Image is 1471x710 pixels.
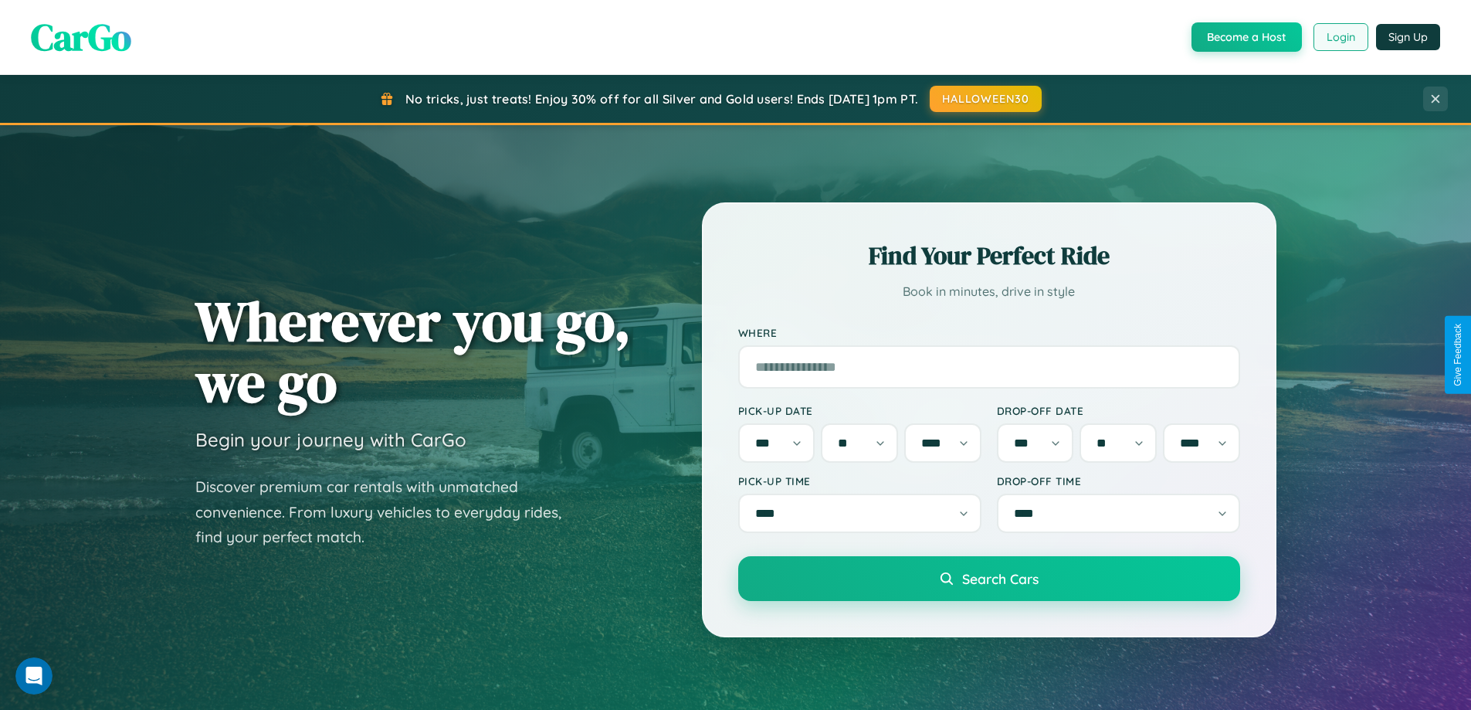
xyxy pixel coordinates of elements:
[738,326,1240,339] label: Where
[997,474,1240,487] label: Drop-off Time
[738,556,1240,601] button: Search Cars
[930,86,1042,112] button: HALLOWEEN30
[195,290,631,413] h1: Wherever you go, we go
[31,12,131,63] span: CarGo
[195,474,581,550] p: Discover premium car rentals with unmatched convenience. From luxury vehicles to everyday rides, ...
[738,280,1240,303] p: Book in minutes, drive in style
[1313,23,1368,51] button: Login
[15,657,53,695] iframe: Intercom live chat
[738,239,1240,273] h2: Find Your Perfect Ride
[738,474,981,487] label: Pick-up Time
[738,404,981,417] label: Pick-up Date
[1452,324,1463,386] div: Give Feedback
[1376,24,1440,50] button: Sign Up
[1191,22,1302,52] button: Become a Host
[997,404,1240,417] label: Drop-off Date
[195,428,466,451] h3: Begin your journey with CarGo
[962,570,1039,587] span: Search Cars
[405,91,918,107] span: No tricks, just treats! Enjoy 30% off for all Silver and Gold users! Ends [DATE] 1pm PT.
